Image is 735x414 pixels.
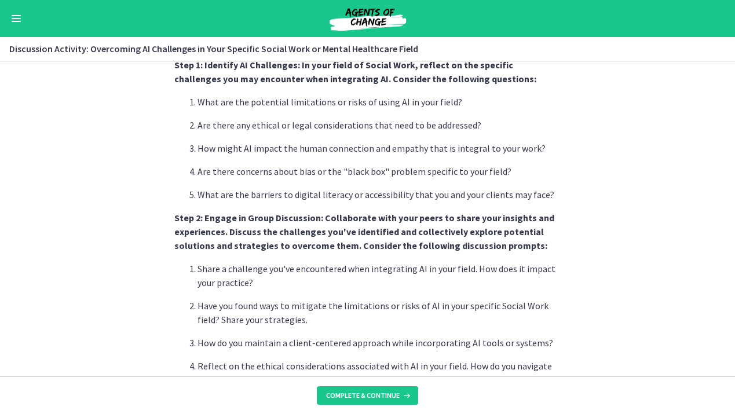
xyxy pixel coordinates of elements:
p: Have you found ways to mitigate the limitations or risks of AI in your specific Social Work field... [198,299,561,327]
p: Are there concerns about bias or the "black box" problem specific to your field? [198,164,561,178]
strong: Step 1: Identify AI Challenges: In your field of Social Work, reflect on the specific challenges ... [174,59,536,85]
button: Complete & continue [317,386,418,405]
p: Share a challenge you've encountered when integrating AI in your field. How does it impact your p... [198,262,561,290]
p: How might AI impact the human connection and empathy that is integral to your work? [198,141,561,155]
p: Reflect on the ethical considerations associated with AI in your field. How do you navigate these... [198,359,561,387]
h3: Discussion Activity: Overcoming AI Challenges in Your Specific Social Work or Mental Healthcare F... [9,42,712,56]
p: How do you maintain a client-centered approach while incorporating AI tools or systems? [198,336,561,350]
strong: Step 2: Engage in Group Discussion: Collaborate with your peers to share your insights and experi... [174,212,554,251]
span: Complete & continue [326,391,400,400]
button: Enable menu [9,12,23,25]
p: What are the potential limitations or risks of using AI in your field? [198,95,561,109]
p: Are there any ethical or legal considerations that need to be addressed? [198,118,561,132]
p: What are the barriers to digital literacy or accessibility that you and your clients may face? [198,188,561,201]
img: Agents of Change [298,5,437,32]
